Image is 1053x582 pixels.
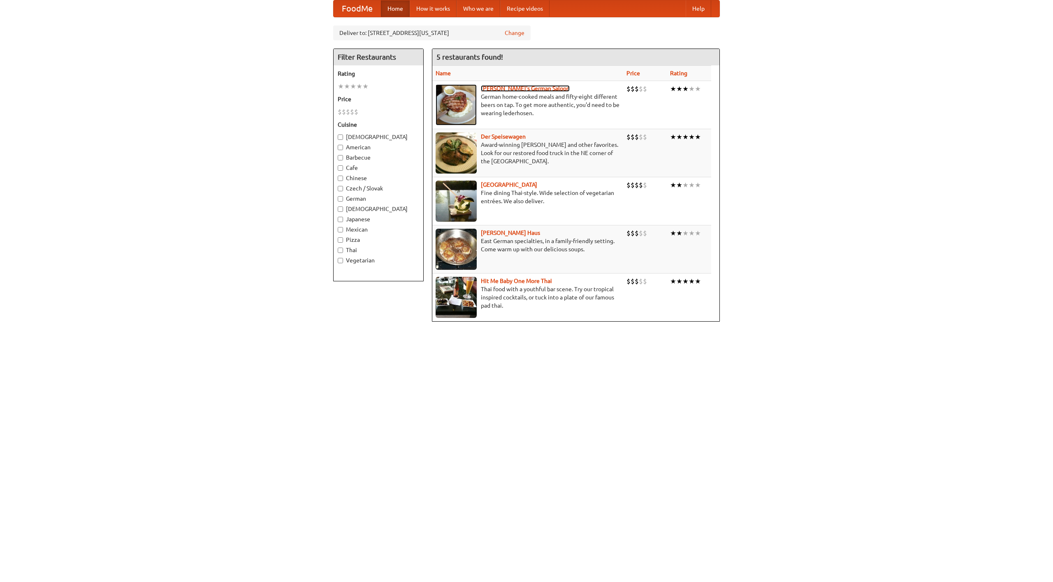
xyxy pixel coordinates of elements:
b: Hit Me Baby One More Thai [481,278,552,284]
li: ★ [676,132,682,141]
li: $ [346,107,350,116]
li: ★ [682,84,689,93]
li: $ [639,181,643,190]
li: $ [631,132,635,141]
input: Czech / Slovak [338,186,343,191]
li: ★ [689,277,695,286]
input: German [338,196,343,202]
label: Czech / Slovak [338,184,419,192]
li: $ [338,107,342,116]
img: esthers.jpg [436,84,477,125]
li: ★ [676,84,682,93]
a: [PERSON_NAME] Haus [481,230,540,236]
li: $ [635,132,639,141]
li: ★ [670,181,676,190]
p: East German specialties, in a family-friendly setting. Come warm up with our delicious soups. [436,237,620,253]
p: Fine dining Thai-style. Wide selection of vegetarian entrées. We also deliver. [436,189,620,205]
a: Change [505,29,524,37]
li: ★ [676,229,682,238]
img: kohlhaus.jpg [436,229,477,270]
li: $ [635,277,639,286]
li: $ [635,181,639,190]
li: ★ [676,181,682,190]
label: Cafe [338,164,419,172]
li: $ [631,277,635,286]
li: ★ [689,84,695,93]
li: $ [626,277,631,286]
li: ★ [689,181,695,190]
li: ★ [682,277,689,286]
li: $ [626,132,631,141]
li: ★ [670,277,676,286]
label: Pizza [338,236,419,244]
label: Mexican [338,225,419,234]
input: [DEMOGRAPHIC_DATA] [338,134,343,140]
input: Thai [338,248,343,253]
label: Japanese [338,215,419,223]
li: $ [350,107,354,116]
a: Name [436,70,451,77]
p: Thai food with a youthful bar scene. Try our tropical inspired cocktails, or tuck into a plate of... [436,285,620,310]
h5: Price [338,95,419,103]
p: German home-cooked meals and fifty-eight different beers on tap. To get more authentic, you'd nee... [436,93,620,117]
label: Barbecue [338,153,419,162]
li: $ [643,84,647,93]
li: ★ [695,277,701,286]
a: Help [686,0,711,17]
li: ★ [676,277,682,286]
input: Barbecue [338,155,343,160]
li: $ [643,229,647,238]
label: American [338,143,419,151]
label: Chinese [338,174,419,182]
label: German [338,195,419,203]
li: ★ [350,82,356,91]
a: Who we are [457,0,500,17]
li: ★ [689,229,695,238]
img: babythai.jpg [436,277,477,318]
li: $ [354,107,358,116]
ng-pluralize: 5 restaurants found! [436,53,503,61]
li: ★ [338,82,344,91]
li: $ [631,181,635,190]
li: ★ [695,181,701,190]
li: ★ [362,82,369,91]
input: Cafe [338,165,343,171]
input: Mexican [338,227,343,232]
img: satay.jpg [436,181,477,222]
li: $ [626,84,631,93]
li: $ [643,132,647,141]
li: ★ [695,84,701,93]
li: ★ [356,82,362,91]
li: ★ [670,132,676,141]
a: [GEOGRAPHIC_DATA] [481,181,537,188]
li: $ [643,277,647,286]
h4: Filter Restaurants [334,49,423,65]
h5: Cuisine [338,121,419,129]
input: Pizza [338,237,343,243]
label: [DEMOGRAPHIC_DATA] [338,133,419,141]
input: Japanese [338,217,343,222]
input: Chinese [338,176,343,181]
input: [DEMOGRAPHIC_DATA] [338,206,343,212]
a: Rating [670,70,687,77]
li: ★ [695,229,701,238]
input: American [338,145,343,150]
li: $ [635,84,639,93]
li: $ [631,229,635,238]
li: $ [639,277,643,286]
div: Deliver to: [STREET_ADDRESS][US_STATE] [333,26,531,40]
li: ★ [682,132,689,141]
li: $ [643,181,647,190]
h5: Rating [338,70,419,78]
li: ★ [682,229,689,238]
label: [DEMOGRAPHIC_DATA] [338,205,419,213]
li: ★ [670,84,676,93]
li: ★ [689,132,695,141]
label: Vegetarian [338,256,419,264]
a: Der Speisewagen [481,133,526,140]
li: $ [635,229,639,238]
li: ★ [344,82,350,91]
li: ★ [695,132,701,141]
